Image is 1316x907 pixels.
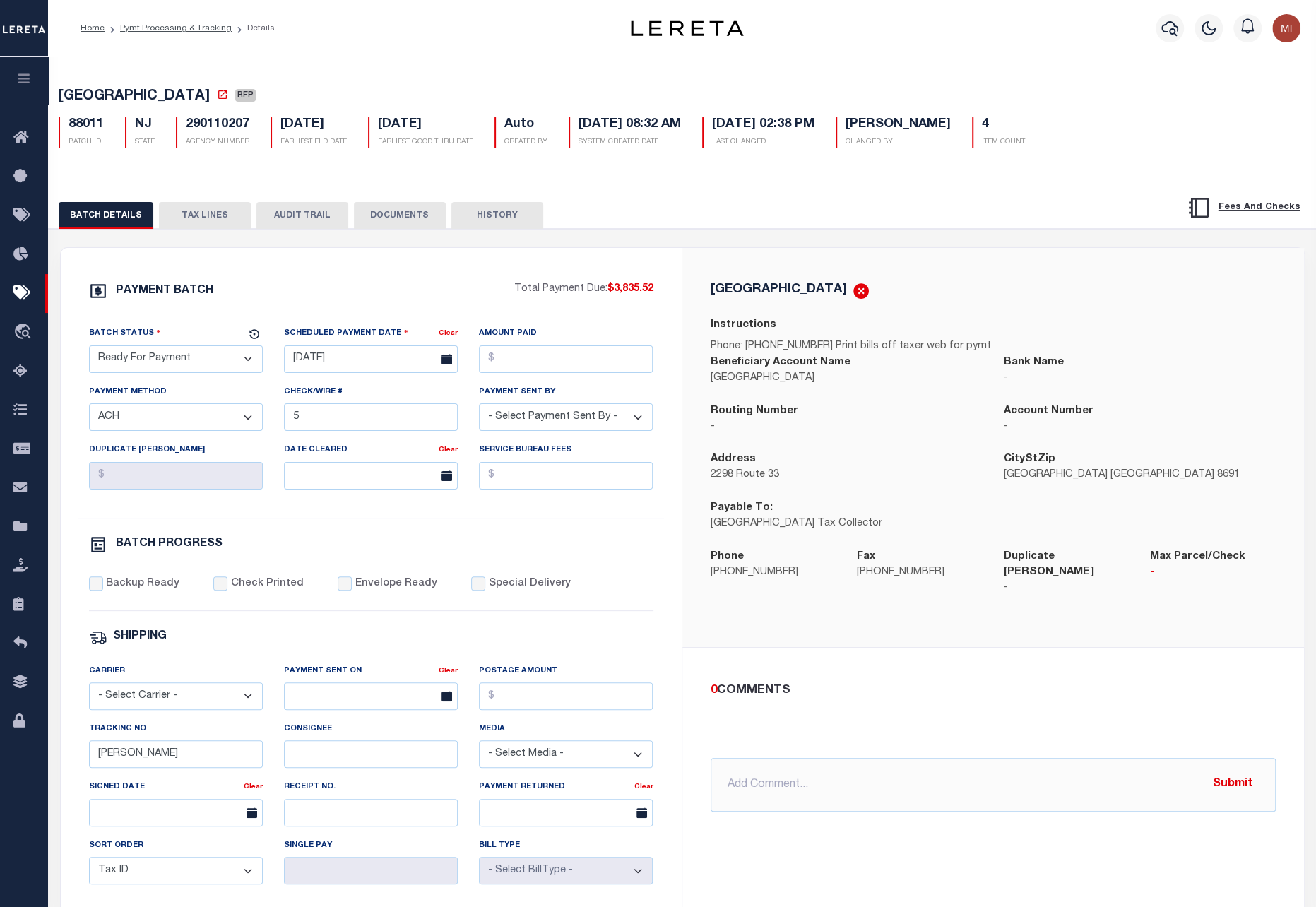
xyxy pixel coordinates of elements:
[439,330,458,337] a: Clear
[479,682,653,710] input: $
[439,668,458,675] a: Clear
[479,386,555,398] label: Payment Sent By
[479,328,537,340] label: Amount Paid
[120,24,232,32] a: Pymt Processing & Tracking
[89,840,143,852] label: Sort Order
[1004,468,1276,483] p: [GEOGRAPHIC_DATA] [GEOGRAPHIC_DATA] 8691
[634,783,653,790] a: Clear
[711,758,1276,812] input: Add Comment...
[504,137,547,148] p: CREATED BY
[712,137,814,148] p: LAST CHANGED
[711,283,847,296] h5: [GEOGRAPHIC_DATA]
[89,386,167,398] label: Payment Method
[89,723,146,735] label: Tracking No
[607,284,653,294] span: $3,835.52
[711,339,1276,355] p: Phone: [PHONE_NUMBER] Print bills off taxer web for pymt
[982,137,1025,148] p: ITEM COUNT
[711,317,776,333] label: Instructions
[280,137,347,148] p: EARLIEST ELD DATE
[284,444,348,456] label: Date Cleared
[857,565,983,581] p: [PHONE_NUMBER]
[186,117,249,133] h5: 290110207
[711,500,773,516] label: Payable To:
[355,576,437,592] label: Envelope Ready
[59,202,153,229] button: BATCH DETAILS
[1150,565,1276,581] p: -
[89,665,125,677] label: Carrier
[89,462,263,490] input: $
[1150,549,1245,565] label: Max Parcel/Check
[378,137,473,148] p: EARLIEST GOOD THRU DATE
[284,723,332,735] label: Consignee
[711,565,836,581] p: [PHONE_NUMBER]
[116,285,213,297] h6: PAYMENT BATCH
[244,783,263,790] a: Clear
[1004,549,1130,581] label: Duplicate [PERSON_NAME]
[235,89,256,102] span: RFP
[1004,451,1055,468] label: CityStZip
[284,665,362,677] label: Payment Sent On
[479,462,653,490] input: $
[514,282,653,297] p: Total Payment Due:
[1004,403,1093,420] label: Account Number
[135,137,155,148] p: STATE
[479,345,653,373] input: $
[284,386,343,398] label: Check/Wire #
[69,137,104,148] p: BATCH ID
[256,202,348,229] button: AUDIT TRAIL
[89,781,145,793] label: Signed Date
[846,117,951,133] h5: [PERSON_NAME]
[1004,355,1064,371] label: Bank Name
[711,403,798,420] label: Routing Number
[479,665,557,677] label: Postage Amount
[59,90,210,104] span: [GEOGRAPHIC_DATA]
[231,576,304,592] label: Check Printed
[982,117,1025,133] h5: 4
[579,117,681,133] h5: [DATE] 08:32 AM
[1204,770,1262,799] button: Submit
[235,90,256,105] a: RFP
[69,117,104,133] h5: 88011
[1181,193,1306,223] button: Fees And Checks
[378,117,473,133] h5: [DATE]
[451,202,543,229] button: HISTORY
[711,420,983,435] p: -
[1004,581,1130,596] p: -
[186,137,249,148] p: AGENCY NUMBER
[89,326,161,340] label: Batch Status
[711,684,717,696] span: 0
[479,840,520,852] label: Bill Type
[711,355,850,371] label: Beneficiary Account Name
[284,326,408,340] label: Scheduled Payment Date
[159,202,251,229] button: TAX LINES
[439,446,458,453] a: Clear
[711,468,983,483] p: 2298 Route 33
[857,549,875,565] label: Fax
[711,516,983,532] p: [GEOGRAPHIC_DATA] Tax Collector
[135,117,155,133] h5: NJ
[13,324,36,342] i: travel_explore
[712,117,814,133] h5: [DATE] 02:38 PM
[579,137,681,148] p: SYSTEM CREATED DATE
[846,137,951,148] p: CHANGED BY
[89,444,205,456] label: Duplicate [PERSON_NAME]
[284,840,332,852] label: Single Pay
[479,723,505,735] label: Media
[1004,420,1276,435] p: -
[479,444,571,456] label: Service Bureau Fees
[106,576,179,592] label: Backup Ready
[489,576,571,592] label: Special Delivery
[631,20,744,36] img: logo-dark.svg
[504,117,547,133] h5: Auto
[711,451,756,468] label: Address
[711,549,744,565] label: Phone
[116,538,223,550] h6: BATCH PROGRESS
[1004,371,1276,386] p: -
[232,22,275,35] li: Details
[479,781,565,793] label: Payment Returned
[284,781,336,793] label: Receipt No.
[81,24,105,32] a: Home
[113,631,167,643] h6: SHIPPING
[711,682,1270,700] div: COMMENTS
[354,202,446,229] button: DOCUMENTS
